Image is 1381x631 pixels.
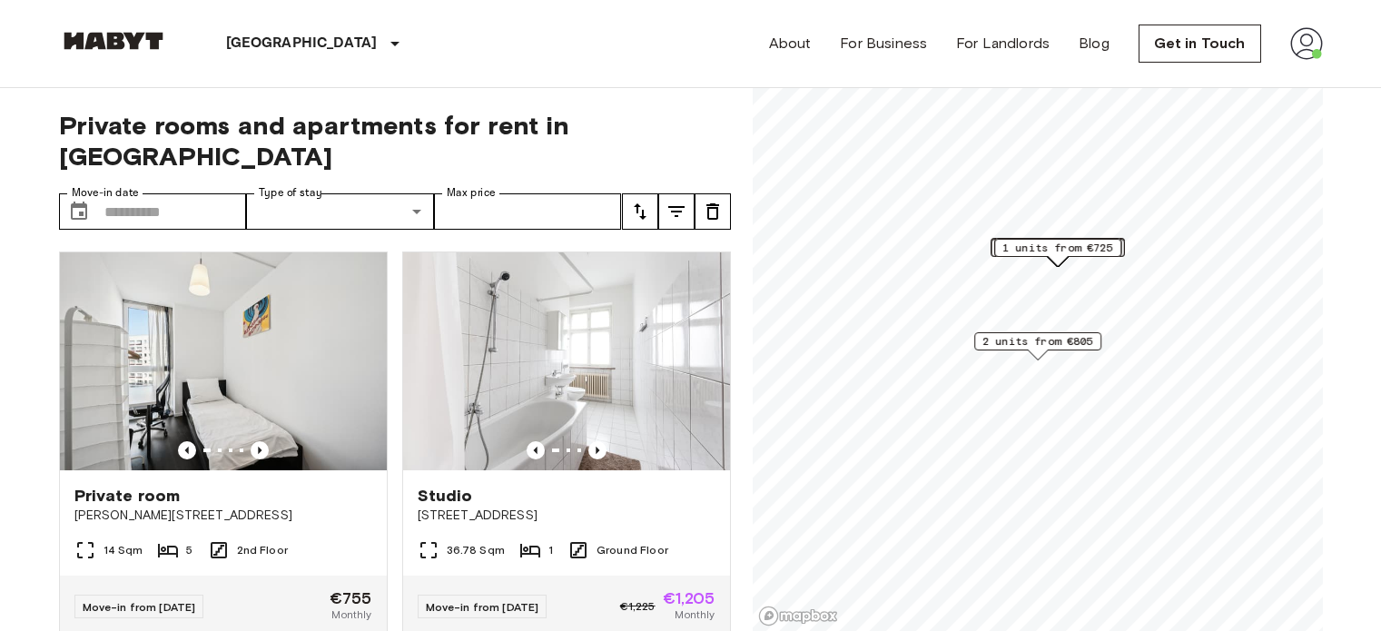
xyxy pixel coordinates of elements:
span: 5 [186,542,192,558]
button: tune [658,193,695,230]
a: About [769,33,812,54]
span: 1 units from €725 [1002,240,1113,256]
span: Monthly [331,606,371,623]
button: tune [622,193,658,230]
div: Map marker [974,332,1101,360]
span: Studio [418,485,473,507]
span: €1,225 [620,598,656,615]
a: Get in Touch [1139,25,1261,63]
span: 1 [548,542,553,558]
button: Previous image [251,441,269,459]
a: For Landlords [956,33,1050,54]
button: Previous image [178,441,196,459]
div: Map marker [991,239,1124,267]
div: Map marker [991,238,1124,266]
div: Map marker [994,238,1121,266]
span: Move-in from [DATE] [83,600,196,614]
button: Previous image [527,441,545,459]
span: [PERSON_NAME][STREET_ADDRESS] [74,507,372,525]
button: tune [695,193,731,230]
a: For Business [840,33,927,54]
img: Marketing picture of unit DE-01-030-001-01H [403,252,730,470]
img: avatar [1290,27,1323,60]
button: Previous image [588,441,607,459]
span: Ground Floor [597,542,668,558]
a: Blog [1079,33,1110,54]
span: Monthly [675,606,715,623]
label: Type of stay [259,185,322,201]
span: [STREET_ADDRESS] [418,507,715,525]
a: Mapbox logo [758,606,838,626]
img: Marketing picture of unit DE-01-302-006-05 [60,252,387,470]
span: €755 [330,590,372,606]
span: Private room [74,485,181,507]
span: 36.78 Sqm [447,542,505,558]
span: Move-in from [DATE] [426,600,539,614]
span: 14 Sqm [104,542,143,558]
button: Choose date [61,193,97,230]
div: Map marker [994,239,1121,267]
span: €1,205 [663,590,715,606]
label: Move-in date [72,185,139,201]
span: Private rooms and apartments for rent in [GEOGRAPHIC_DATA] [59,110,731,172]
p: [GEOGRAPHIC_DATA] [226,33,378,54]
label: Max price [447,185,496,201]
img: Habyt [59,32,168,50]
span: 2nd Floor [237,542,288,558]
span: 2 units from €805 [982,333,1093,350]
